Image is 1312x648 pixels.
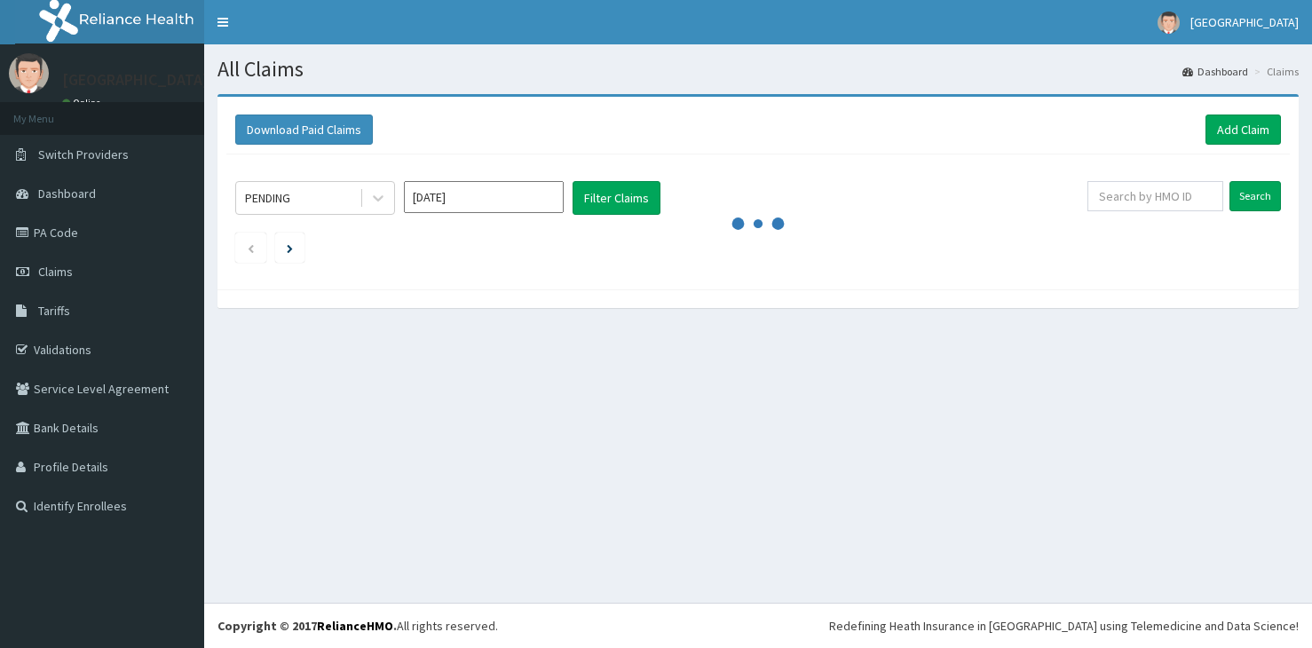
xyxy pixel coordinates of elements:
[1190,14,1299,30] span: [GEOGRAPHIC_DATA]
[38,186,96,202] span: Dashboard
[62,97,105,109] a: Online
[38,146,129,162] span: Switch Providers
[217,618,397,634] strong: Copyright © 2017 .
[829,617,1299,635] div: Redefining Heath Insurance in [GEOGRAPHIC_DATA] using Telemedicine and Data Science!
[245,189,290,207] div: PENDING
[38,264,73,280] span: Claims
[573,181,660,215] button: Filter Claims
[1250,64,1299,79] li: Claims
[235,115,373,145] button: Download Paid Claims
[1229,181,1281,211] input: Search
[404,181,564,213] input: Select Month and Year
[217,58,1299,81] h1: All Claims
[9,53,49,93] img: User Image
[1182,64,1248,79] a: Dashboard
[1205,115,1281,145] a: Add Claim
[247,240,255,256] a: Previous page
[62,72,209,88] p: [GEOGRAPHIC_DATA]
[317,618,393,634] a: RelianceHMO
[731,197,785,250] svg: audio-loading
[287,240,293,256] a: Next page
[1158,12,1180,34] img: User Image
[204,603,1312,648] footer: All rights reserved.
[38,303,70,319] span: Tariffs
[1087,181,1223,211] input: Search by HMO ID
